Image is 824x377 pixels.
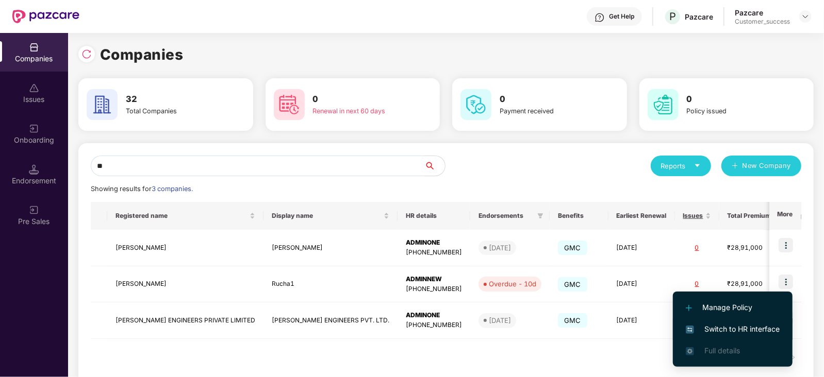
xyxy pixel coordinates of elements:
[735,18,790,26] div: Customer_success
[107,230,263,266] td: [PERSON_NAME]
[116,212,248,220] span: Registered name
[686,347,694,355] img: svg+xml;base64,PHN2ZyB4bWxucz0iaHR0cDovL3d3dy53My5vcmcvMjAwMC9zdmciIHdpZHRoPSIxNi4zNjMiIGhlaWdodD...
[263,302,398,339] td: [PERSON_NAME] ENGINEERS PVT. LTD.
[687,106,776,116] div: Policy issued
[12,10,79,23] img: New Pazcare Logo
[769,202,801,230] th: More
[728,212,771,220] span: Total Premium
[489,279,536,289] div: Overdue - 10d
[29,164,39,175] img: svg+xml;base64,PHN2ZyB3aWR0aD0iMTQuNSIgaGVpZ2h0PSIxNC41IiB2aWV3Qm94PSIwIDAgMTYgMTYiIGZpbGw9Im5vbm...
[107,302,263,339] td: [PERSON_NAME] ENGINEERS PRIVATE LIMITED
[550,202,608,230] th: Benefits
[126,93,215,106] h3: 32
[91,185,193,193] span: Showing results for
[489,243,511,253] div: [DATE]
[683,212,703,220] span: Issues
[489,315,511,325] div: [DATE]
[801,12,810,21] img: svg+xml;base64,PHN2ZyBpZD0iRHJvcGRvd24tMzJ4MzIiIHhtbG5zPSJodHRwOi8vd3d3LnczLm9yZy8yMDAwL3N2ZyIgd2...
[608,230,675,266] td: [DATE]
[263,266,398,303] td: Rucha1
[686,305,692,311] img: svg+xml;base64,PHN2ZyB4bWxucz0iaHR0cDovL3d3dy53My5vcmcvMjAwMC9zdmciIHdpZHRoPSIxMi4yMDEiIGhlaWdodD...
[686,302,780,313] span: Manage Policy
[152,185,193,193] span: 3 companies.
[728,243,779,253] div: ₹28,91,000
[406,238,462,248] div: ADMINONE
[735,8,790,18] div: Pazcare
[558,241,587,255] span: GMC
[558,313,587,328] span: GMC
[683,279,711,289] div: 0
[661,161,701,171] div: Reports
[719,202,787,230] th: Total Premium
[704,346,740,355] span: Full details
[500,106,588,116] div: Payment received
[790,354,796,361] span: right
[609,12,634,21] div: Get Help
[29,205,39,215] img: svg+xml;base64,PHN2ZyB3aWR0aD0iMjAiIGhlaWdodD0iMjAiIHZpZXdCb3g9IjAgMCAyMCAyMCIgZmlsbD0ibm9uZSIgeG...
[424,156,446,176] button: search
[648,89,679,120] img: svg+xml;base64,PHN2ZyB4bWxucz0iaHR0cDovL3d3dy53My5vcmcvMjAwMC9zdmciIHdpZHRoPSI2MCIgaGVpZ2h0PSI2MC...
[779,275,793,289] img: icon
[313,106,402,116] div: Renewal in next 60 days
[406,311,462,320] div: ADMINONE
[81,49,92,59] img: svg+xml;base64,PHN2ZyBpZD0iUmVsb2FkLTMyeDMyIiB4bWxucz0iaHR0cDovL3d3dy53My5vcmcvMjAwMC9zdmciIHdpZH...
[398,202,470,230] th: HR details
[29,83,39,93] img: svg+xml;base64,PHN2ZyBpZD0iSXNzdWVzX2Rpc2FibGVkIiB4bWxucz0iaHR0cDovL3d3dy53My5vcmcvMjAwMC9zdmciIH...
[272,212,382,220] span: Display name
[424,162,445,170] span: search
[608,266,675,303] td: [DATE]
[126,106,215,116] div: Total Companies
[558,277,587,292] span: GMC
[669,10,676,23] span: P
[721,156,801,176] button: plusNew Company
[460,89,491,120] img: svg+xml;base64,PHN2ZyB4bWxucz0iaHR0cDovL3d3dy53My5vcmcvMjAwMC9zdmciIHdpZHRoPSI2MCIgaGVpZ2h0PSI2MC...
[728,279,779,289] div: ₹28,91,000
[743,161,792,171] span: New Company
[107,266,263,303] td: [PERSON_NAME]
[479,212,533,220] span: Endorsements
[686,325,694,334] img: svg+xml;base64,PHN2ZyB4bWxucz0iaHR0cDovL3d3dy53My5vcmcvMjAwMC9zdmciIHdpZHRoPSIxNiIgaGVpZ2h0PSIxNi...
[313,93,402,106] h3: 0
[263,230,398,266] td: [PERSON_NAME]
[685,12,713,22] div: Pazcare
[687,93,776,106] h3: 0
[537,213,543,219] span: filter
[686,323,780,335] span: Switch to HR interface
[675,202,719,230] th: Issues
[406,320,462,330] div: [PHONE_NUMBER]
[406,284,462,294] div: [PHONE_NUMBER]
[779,238,793,252] img: icon
[274,89,305,120] img: svg+xml;base64,PHN2ZyB4bWxucz0iaHR0cDovL3d3dy53My5vcmcvMjAwMC9zdmciIHdpZHRoPSI2MCIgaGVpZ2h0PSI2MC...
[29,42,39,53] img: svg+xml;base64,PHN2ZyBpZD0iQ29tcGFuaWVzIiB4bWxucz0iaHR0cDovL3d3dy53My5vcmcvMjAwMC9zdmciIHdpZHRoPS...
[608,202,675,230] th: Earliest Renewal
[694,162,701,169] span: caret-down
[595,12,605,23] img: svg+xml;base64,PHN2ZyBpZD0iSGVscC0zMngzMiIgeG1sbnM9Imh0dHA6Ly93d3cudzMub3JnLzIwMDAvc3ZnIiB3aWR0aD...
[87,89,118,120] img: svg+xml;base64,PHN2ZyB4bWxucz0iaHR0cDovL3d3dy53My5vcmcvMjAwMC9zdmciIHdpZHRoPSI2MCIgaGVpZ2h0PSI2MC...
[785,349,801,366] button: right
[406,248,462,258] div: [PHONE_NUMBER]
[29,124,39,134] img: svg+xml;base64,PHN2ZyB3aWR0aD0iMjAiIGhlaWdodD0iMjAiIHZpZXdCb3g9IjAgMCAyMCAyMCIgZmlsbD0ibm9uZSIgeG...
[263,202,398,230] th: Display name
[406,275,462,284] div: ADMINNEW
[732,162,738,170] span: plus
[500,93,588,106] h3: 0
[683,243,711,253] div: 0
[608,302,675,339] td: [DATE]
[100,43,184,66] h1: Companies
[107,202,263,230] th: Registered name
[785,349,801,366] li: Next Page
[535,210,546,222] span: filter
